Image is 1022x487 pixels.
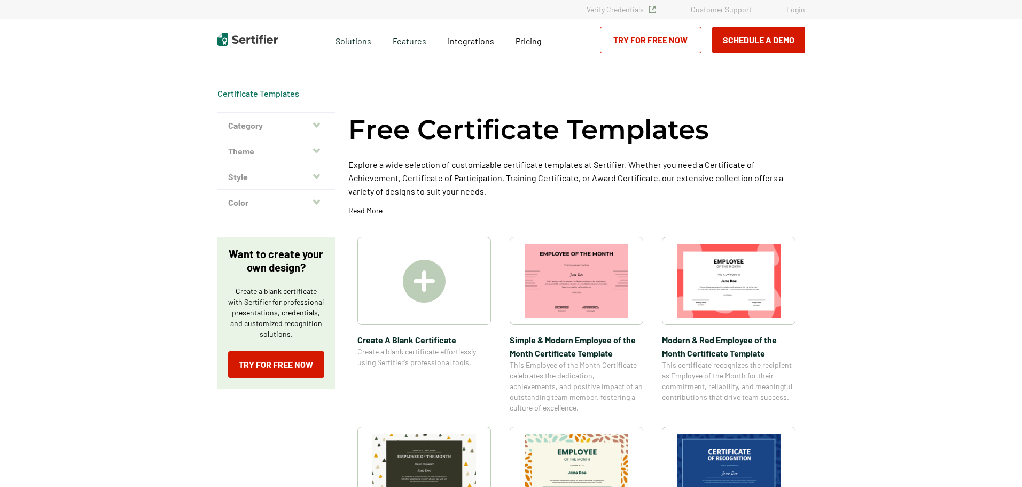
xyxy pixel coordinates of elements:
[348,112,709,147] h1: Free Certificate Templates
[587,5,656,14] a: Verify Credentials
[217,190,335,215] button: Color
[217,88,299,98] a: Certificate Templates
[357,346,491,368] span: Create a blank certificate effortlessly using Sertifier’s professional tools.
[217,88,299,99] span: Certificate Templates
[510,237,643,413] a: Simple & Modern Employee of the Month Certificate TemplateSimple & Modern Employee of the Month C...
[516,36,542,46] span: Pricing
[525,244,628,318] img: Simple & Modern Employee of the Month Certificate Template
[228,286,324,339] p: Create a blank certificate with Sertifier for professional presentations, credentials, and custom...
[677,244,781,318] img: Modern & Red Employee of the Month Certificate Template
[448,33,494,47] a: Integrations
[510,333,643,360] span: Simple & Modern Employee of the Month Certificate Template
[448,36,494,46] span: Integrations
[662,237,795,413] a: Modern & Red Employee of the Month Certificate TemplateModern & Red Employee of the Month Certifi...
[228,351,324,378] a: Try for Free Now
[217,164,335,190] button: Style
[691,5,752,14] a: Customer Support
[649,6,656,13] img: Verified
[662,333,795,360] span: Modern & Red Employee of the Month Certificate Template
[510,360,643,413] span: This Employee of the Month Certificate celebrates the dedication, achievements, and positive impa...
[336,33,371,47] span: Solutions
[217,88,299,99] div: Breadcrumb
[228,248,324,274] p: Want to create your own design?
[403,260,446,303] img: Create A Blank Certificate
[786,5,805,14] a: Login
[393,33,426,47] span: Features
[600,27,701,53] a: Try for Free Now
[217,113,335,138] button: Category
[217,33,278,46] img: Sertifier | Digital Credentialing Platform
[348,158,805,198] p: Explore a wide selection of customizable certificate templates at Sertifier. Whether you need a C...
[662,360,795,403] span: This certificate recognizes the recipient as Employee of the Month for their commitment, reliabil...
[217,138,335,164] button: Theme
[357,333,491,346] span: Create A Blank Certificate
[516,33,542,47] a: Pricing
[348,205,383,216] p: Read More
